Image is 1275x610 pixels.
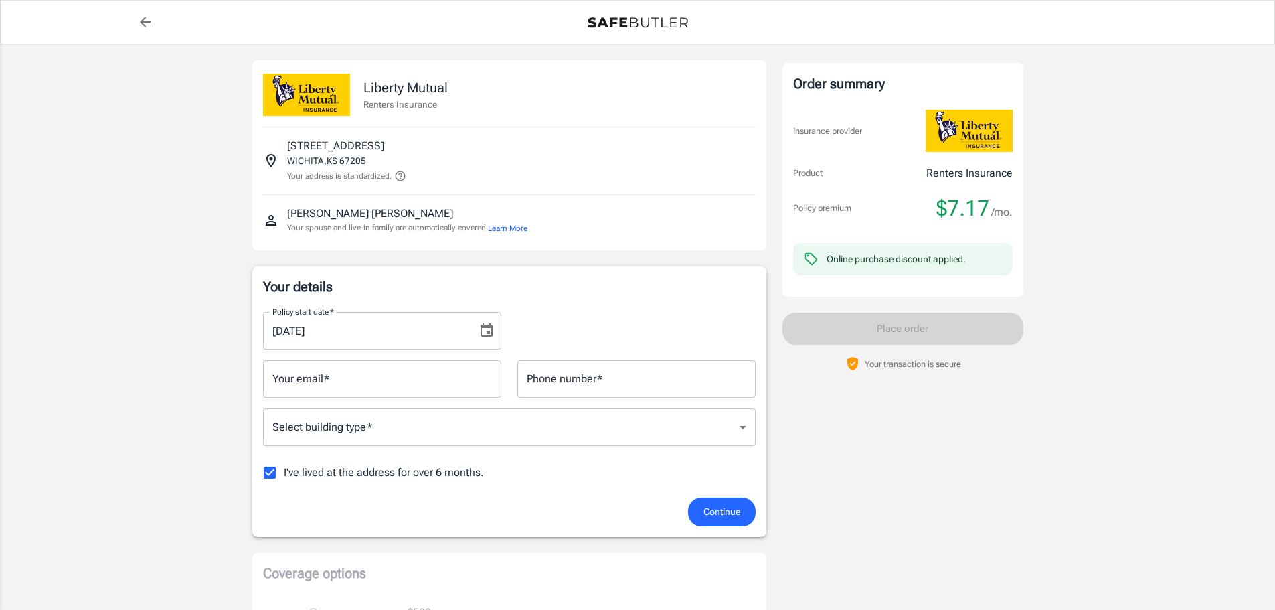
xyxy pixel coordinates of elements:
p: Your address is standardized. [287,170,392,182]
img: Liberty Mutual [263,74,350,116]
svg: Insured person [263,212,279,228]
p: Product [793,167,823,180]
p: Insurance provider [793,125,862,138]
span: /mo. [991,203,1013,222]
p: Renters Insurance [363,98,448,111]
p: Liberty Mutual [363,78,448,98]
p: [STREET_ADDRESS] [287,138,384,154]
p: [PERSON_NAME] [PERSON_NAME] [287,206,453,222]
p: Policy premium [793,202,851,215]
p: WICHITA , KS 67205 [287,154,366,167]
div: Order summary [793,74,1013,94]
button: Learn More [488,222,527,234]
p: Your transaction is secure [865,358,961,370]
button: Choose date, selected date is Sep 5, 2025 [473,317,500,344]
p: Your details [263,277,756,296]
img: Back to quotes [588,17,688,28]
input: Enter email [263,360,501,398]
label: Policy start date [272,306,334,317]
img: Liberty Mutual [926,110,1013,152]
svg: Insured address [263,153,279,169]
span: $7.17 [936,195,989,222]
p: Your spouse and live-in family are automatically covered. [287,222,527,234]
input: MM/DD/YYYY [263,312,468,350]
button: Continue [688,498,756,526]
div: Online purchase discount applied. [827,252,966,266]
span: I've lived at the address for over 6 months. [284,465,484,481]
p: Renters Insurance [926,165,1013,181]
a: back to quotes [132,9,159,35]
input: Enter number [517,360,756,398]
span: Continue [703,504,740,520]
